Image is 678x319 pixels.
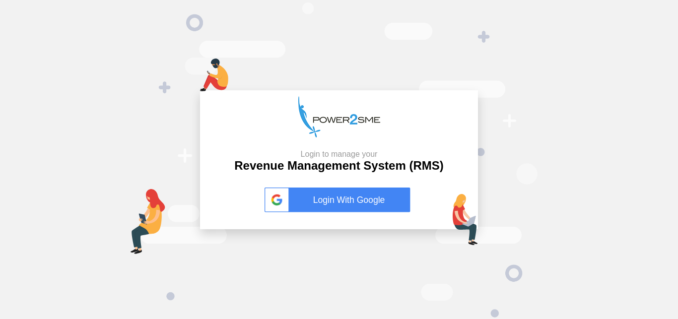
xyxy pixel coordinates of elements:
[262,177,416,223] button: Login With Google
[234,149,443,159] small: Login to manage your
[131,189,165,254] img: tab-login.png
[234,149,443,173] h2: Revenue Management System (RMS)
[298,96,380,137] img: p2s_logo.png
[265,188,413,212] a: Login With Google
[200,59,228,91] img: mob-login.png
[453,194,478,245] img: lap-login.png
